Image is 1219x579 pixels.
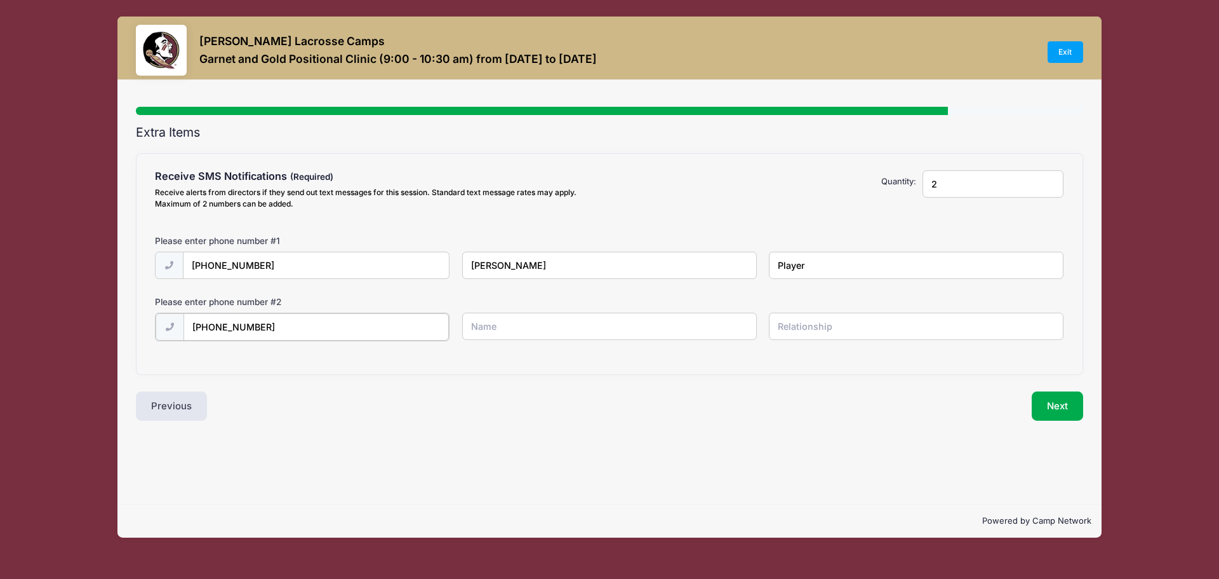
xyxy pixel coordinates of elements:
span: 1 [276,236,280,246]
input: (xxx) xxx-xxxx [183,252,450,279]
div: Receive alerts from directors if they send out text messages for this session. Standard text mess... [155,187,603,210]
h3: [PERSON_NAME] Lacrosse Camps [199,34,597,48]
input: Quantity [923,170,1063,198]
label: Please enter phone number # [155,235,280,247]
input: Name [462,313,757,340]
span: 2 [276,297,281,307]
a: Exit [1048,41,1083,63]
button: Previous [136,392,207,421]
input: (xxx) xxx-xxxx [183,313,450,341]
input: Relationship [769,252,1063,279]
button: Next [1032,392,1083,421]
p: Powered by Camp Network [128,515,1091,528]
label: Please enter phone number # [155,296,281,308]
h2: Extra Items [136,125,1083,140]
input: Name [462,252,757,279]
h3: Garnet and Gold Positional Clinic (9:00 - 10:30 am) from [DATE] to [DATE] [199,52,597,65]
input: Relationship [769,313,1063,340]
h4: Receive SMS Notifications [155,170,603,183]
